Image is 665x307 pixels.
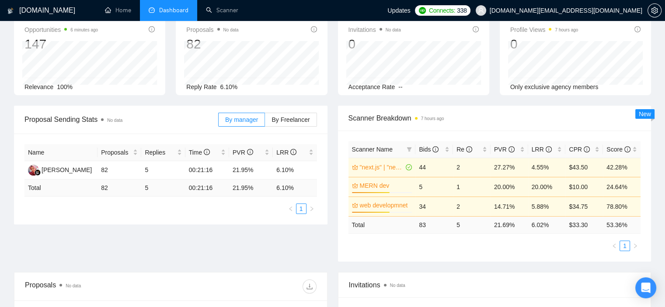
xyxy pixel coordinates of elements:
button: download [303,279,317,293]
td: $34.75 [565,197,603,216]
td: 5 [415,177,453,197]
span: Proposal Sending Stats [24,114,218,125]
span: 338 [457,6,467,15]
span: Profile Views [510,24,578,35]
td: 2 [453,158,491,177]
span: No data [390,283,405,288]
span: check-circle [406,164,412,170]
span: Opportunities [24,24,98,35]
th: Proposals [97,144,141,161]
a: 1 [620,241,630,251]
span: dashboard [149,7,155,13]
span: Relevance [24,83,53,90]
span: CPR [569,146,589,153]
td: 00:21:16 [185,179,229,197]
time: 6 minutes ago [70,28,98,32]
span: info-circle [584,146,590,152]
span: user [478,7,484,14]
span: Scanner Breakdown [348,113,641,124]
span: Time [189,149,210,156]
span: crown [352,183,358,189]
li: Next Page [306,204,317,214]
a: homeHome [105,7,131,14]
td: 5 [141,161,185,179]
span: Scanner Name [352,146,393,153]
td: 6.10% [273,161,317,179]
div: Open Intercom Messenger [635,277,656,298]
span: Acceptance Rate [348,83,395,90]
span: info-circle [432,146,439,152]
a: setting [648,7,662,14]
span: PVR [494,146,515,153]
td: 44 [415,158,453,177]
span: info-circle [204,149,210,155]
th: Replies [141,144,185,161]
span: Invitations [348,24,401,35]
span: By manager [225,116,258,123]
button: left [609,241,620,251]
a: 1 [296,204,306,214]
li: Previous Page [609,241,620,251]
td: 5 [453,216,491,233]
a: web developmnet [360,200,411,210]
a: "next.js" | "next js [360,162,404,172]
div: [PERSON_NAME] [42,165,92,175]
span: right [309,206,314,211]
span: Dashboard [159,7,188,14]
div: 82 [186,36,238,52]
span: info-circle [149,26,155,32]
span: No data [66,283,81,288]
img: DP [28,165,39,176]
span: info-circle [247,149,253,155]
time: 7 hours ago [421,116,444,121]
td: 5.88% [528,197,566,216]
span: filter [405,143,414,156]
span: info-circle [466,146,472,152]
td: 2 [453,197,491,216]
span: info-circle [546,146,552,152]
span: -- [398,83,402,90]
td: 21.95 % [229,179,273,197]
span: Updates [387,7,410,14]
td: 20.00% [528,177,566,197]
td: 6.02 % [528,216,566,233]
div: 0 [348,36,401,52]
td: 42.28% [603,158,641,177]
button: left [285,204,296,214]
span: info-circle [624,146,630,152]
td: 00:21:16 [185,161,229,179]
span: setting [648,7,661,14]
li: 1 [296,204,306,214]
th: Name [24,144,97,161]
td: 4.55% [528,158,566,177]
td: 83 [415,216,453,233]
td: 21.95% [229,161,273,179]
span: info-circle [311,26,317,32]
span: download [303,283,316,290]
td: $ 33.30 [565,216,603,233]
td: 1 [453,177,491,197]
a: MERN dev [360,181,411,190]
td: 14.71% [491,197,528,216]
td: $43.50 [565,158,603,177]
td: 6.10 % [273,179,317,197]
span: info-circle [473,26,479,32]
td: 20.00% [491,177,528,197]
span: info-circle [634,26,641,32]
span: left [612,243,617,248]
td: $10.00 [565,177,603,197]
span: Replies [145,148,175,157]
td: 27.27% [491,158,528,177]
span: Connects: [429,6,455,15]
li: Next Page [630,241,641,251]
time: 7 hours ago [555,28,578,32]
span: 6.10% [220,83,238,90]
td: 82 [97,179,141,197]
span: Reply Rate [186,83,216,90]
img: gigradar-bm.png [35,169,41,176]
a: searchScanner [206,7,238,14]
td: 78.80% [603,197,641,216]
span: By Freelancer [272,116,310,123]
span: Re [456,146,472,153]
